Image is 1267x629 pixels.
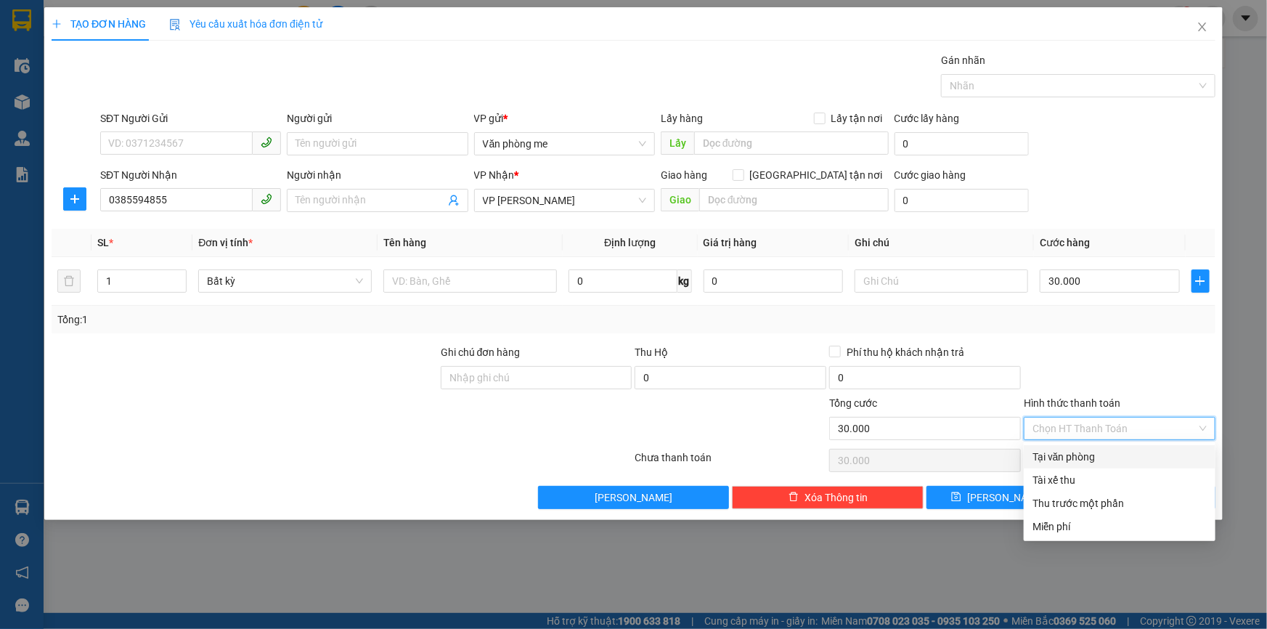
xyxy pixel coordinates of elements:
[538,486,730,509] button: [PERSON_NAME]
[57,269,81,293] button: delete
[1192,275,1209,287] span: plus
[699,188,889,211] input: Dọc đường
[1182,7,1223,48] button: Close
[383,237,426,248] span: Tên hàng
[474,169,515,181] span: VP Nhận
[895,113,960,124] label: Cước lấy hàng
[441,346,521,358] label: Ghi chú đơn hàng
[448,195,460,206] span: user-add
[474,110,655,126] div: VP gửi
[52,18,146,30] span: TẠO ĐƠN HÀNG
[97,237,109,248] span: SL
[52,19,62,29] span: plus
[661,169,707,181] span: Giao hàng
[1040,237,1090,248] span: Cước hàng
[941,54,985,66] label: Gán nhãn
[951,492,961,503] span: save
[169,19,181,31] img: icon
[704,269,844,293] input: 0
[595,490,672,506] span: [PERSON_NAME]
[169,18,322,30] span: Yêu cầu xuất hóa đơn điện tử
[849,229,1034,257] th: Ghi chú
[732,486,924,509] button: deleteXóa Thông tin
[1032,495,1207,511] div: Thu trước một phần
[441,366,632,389] input: Ghi chú đơn hàng
[1024,397,1120,409] label: Hình thức thanh toán
[895,169,966,181] label: Cước giao hàng
[63,187,86,211] button: plus
[1032,449,1207,465] div: Tại văn phòng
[634,450,828,475] div: Chưa thanh toán
[926,486,1070,509] button: save[PERSON_NAME]
[287,110,468,126] div: Người gửi
[829,397,877,409] span: Tổng cước
[1032,472,1207,488] div: Tài xế thu
[64,193,86,205] span: plus
[661,113,703,124] span: Lấy hàng
[1191,269,1210,293] button: plus
[261,137,272,148] span: phone
[895,189,1029,212] input: Cước giao hàng
[635,346,668,358] span: Thu Hộ
[704,237,757,248] span: Giá trị hàng
[483,133,646,155] span: Văn phòng me
[604,237,656,248] span: Định lượng
[1032,519,1207,535] div: Miễn phí
[789,492,799,503] span: delete
[694,131,889,155] input: Dọc đường
[483,190,646,211] span: VP Nguyễn Quốc Trị
[804,490,868,506] span: Xóa Thông tin
[207,270,363,292] span: Bất kỳ
[100,167,281,183] div: SĐT Người Nhận
[855,269,1028,293] input: Ghi Chú
[198,237,253,248] span: Đơn vị tính
[57,312,489,328] div: Tổng: 1
[287,167,468,183] div: Người nhận
[1197,21,1208,33] span: close
[744,167,889,183] span: [GEOGRAPHIC_DATA] tận nơi
[895,132,1029,155] input: Cước lấy hàng
[826,110,889,126] span: Lấy tận nơi
[100,110,281,126] div: SĐT Người Gửi
[661,131,694,155] span: Lấy
[967,490,1045,506] span: [PERSON_NAME]
[841,344,970,360] span: Phí thu hộ khách nhận trả
[261,193,272,205] span: phone
[383,269,557,293] input: VD: Bàn, Ghế
[677,269,692,293] span: kg
[661,188,699,211] span: Giao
